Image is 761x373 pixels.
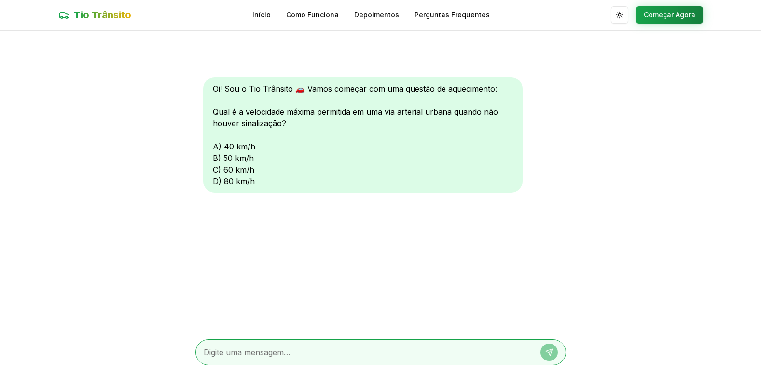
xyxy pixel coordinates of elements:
a: Perguntas Frequentes [415,10,490,20]
button: Começar Agora [636,6,703,24]
span: Tio Trânsito [74,8,131,22]
a: Início [252,10,271,20]
div: Oi! Sou o Tio Trânsito 🚗 Vamos começar com uma questão de aquecimento: Qual é a velocidade máxima... [203,77,523,193]
a: Tio Trânsito [58,8,131,22]
a: Como Funciona [286,10,339,20]
a: Depoimentos [354,10,399,20]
